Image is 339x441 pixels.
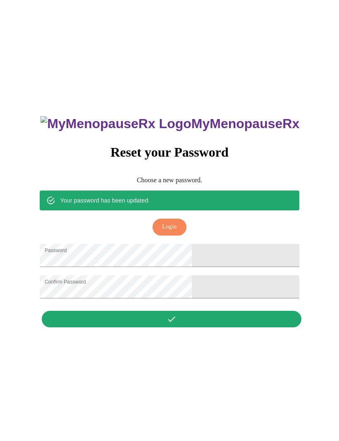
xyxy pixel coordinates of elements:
[60,193,150,208] div: Your password has been updated.
[150,223,188,230] a: Login
[153,219,186,236] button: Login
[40,145,299,160] h3: Reset your Password
[41,116,299,131] h3: MyMenopauseRx
[162,222,177,232] span: Login
[40,176,299,184] p: Choose a new password.
[41,116,191,131] img: MyMenopauseRx Logo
